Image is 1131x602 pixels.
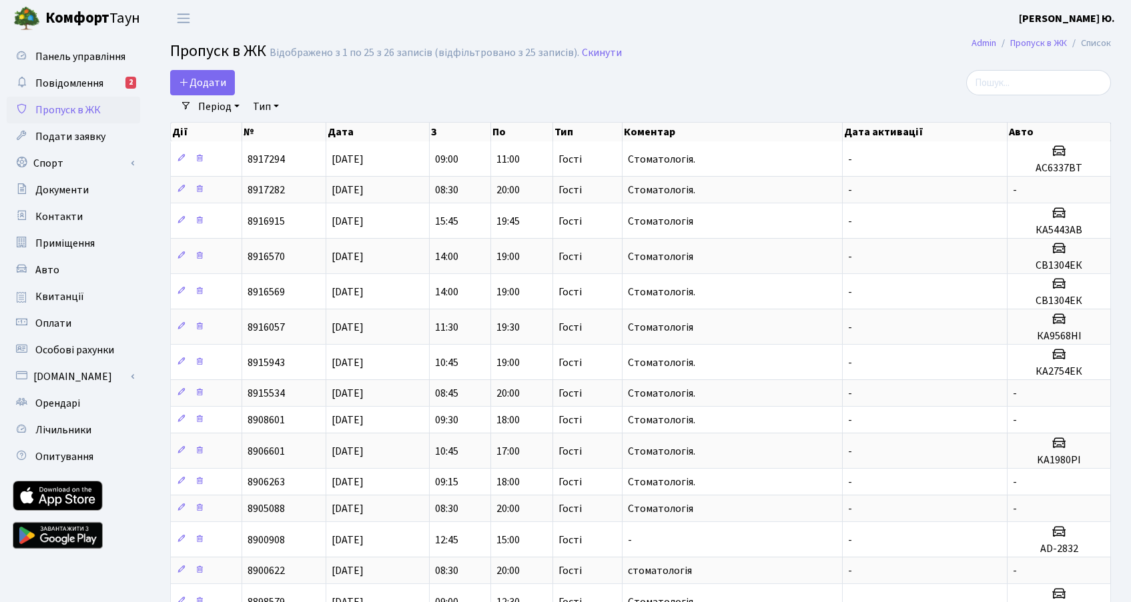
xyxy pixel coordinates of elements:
[13,5,40,32] img: logo.png
[332,285,364,299] span: [DATE]
[332,413,364,427] span: [DATE]
[435,285,458,299] span: 14:00
[35,343,114,357] span: Особові рахунки
[628,152,695,167] span: Стоматологія.
[7,97,140,123] a: Пропуск в ЖК
[435,386,458,401] span: 08:45
[7,150,140,177] a: Спорт
[248,285,285,299] span: 8916569
[491,123,552,141] th: По
[1013,563,1017,578] span: -
[628,355,695,370] span: Стоматологія.
[848,249,852,264] span: -
[171,123,242,141] th: Дії
[435,152,458,167] span: 09:00
[582,47,622,59] a: Скинути
[7,43,140,70] a: Панель управління
[1067,36,1111,51] li: Список
[1013,543,1105,555] h5: AD-2832
[628,386,695,401] span: Стоматологія.
[1010,36,1067,50] a: Пропуск в ЖК
[332,183,364,197] span: [DATE]
[248,355,285,370] span: 8915943
[496,413,520,427] span: 18:00
[848,214,852,229] span: -
[848,183,852,197] span: -
[332,386,364,401] span: [DATE]
[1013,501,1017,516] span: -
[843,123,1008,141] th: Дата активації
[35,236,95,251] span: Приміщення
[1013,475,1017,489] span: -
[7,283,140,310] a: Квитанції
[248,563,285,578] span: 8900622
[248,214,285,229] span: 8916915
[496,444,520,459] span: 17:00
[1013,295,1105,307] h5: СВ1304ЕК
[7,337,140,363] a: Особові рахунки
[248,475,285,489] span: 8906263
[45,7,109,29] b: Комфорт
[332,563,364,578] span: [DATE]
[558,251,582,262] span: Гості
[848,501,852,516] span: -
[179,75,226,90] span: Додати
[1013,413,1017,427] span: -
[628,214,693,229] span: Стоматологія
[558,415,582,425] span: Гості
[7,417,140,443] a: Лічильники
[7,230,140,257] a: Приміщення
[332,355,364,370] span: [DATE]
[248,501,285,516] span: 8905088
[332,475,364,489] span: [DATE]
[628,533,632,547] span: -
[558,185,582,195] span: Гості
[496,249,520,264] span: 19:00
[430,123,491,141] th: З
[242,123,327,141] th: №
[628,444,695,459] span: Стоматологія.
[7,257,140,283] a: Авто
[623,123,843,141] th: Коментар
[496,285,520,299] span: 19:00
[848,386,852,401] span: -
[35,396,80,411] span: Орендарі
[628,249,693,264] span: Стоматологія
[628,475,695,489] span: Стоматологія.
[435,214,458,229] span: 15:45
[332,501,364,516] span: [DATE]
[558,477,582,487] span: Гості
[628,413,695,427] span: Стоматологія.
[435,249,458,264] span: 14:00
[332,214,364,229] span: [DATE]
[496,355,520,370] span: 19:00
[326,123,430,141] th: Дата
[332,152,364,167] span: [DATE]
[7,390,140,417] a: Орендарі
[1013,386,1017,401] span: -
[496,563,520,578] span: 20:00
[972,36,996,50] a: Admin
[628,320,693,335] span: Стоматологія
[558,388,582,399] span: Гості
[435,183,458,197] span: 08:30
[435,533,458,547] span: 12:45
[7,177,140,203] a: Документи
[496,183,520,197] span: 20:00
[35,316,71,331] span: Оплати
[1013,162,1105,175] h5: АС6337ВТ
[7,363,140,390] a: [DOMAIN_NAME]
[848,413,852,427] span: -
[558,535,582,545] span: Гості
[332,249,364,264] span: [DATE]
[332,533,364,547] span: [DATE]
[35,183,89,197] span: Документи
[496,320,520,335] span: 19:30
[35,209,83,224] span: Контакти
[35,423,91,437] span: Лічильники
[7,123,140,150] a: Подати заявку
[848,355,852,370] span: -
[848,533,852,547] span: -
[966,70,1111,95] input: Пошук...
[35,263,59,277] span: Авто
